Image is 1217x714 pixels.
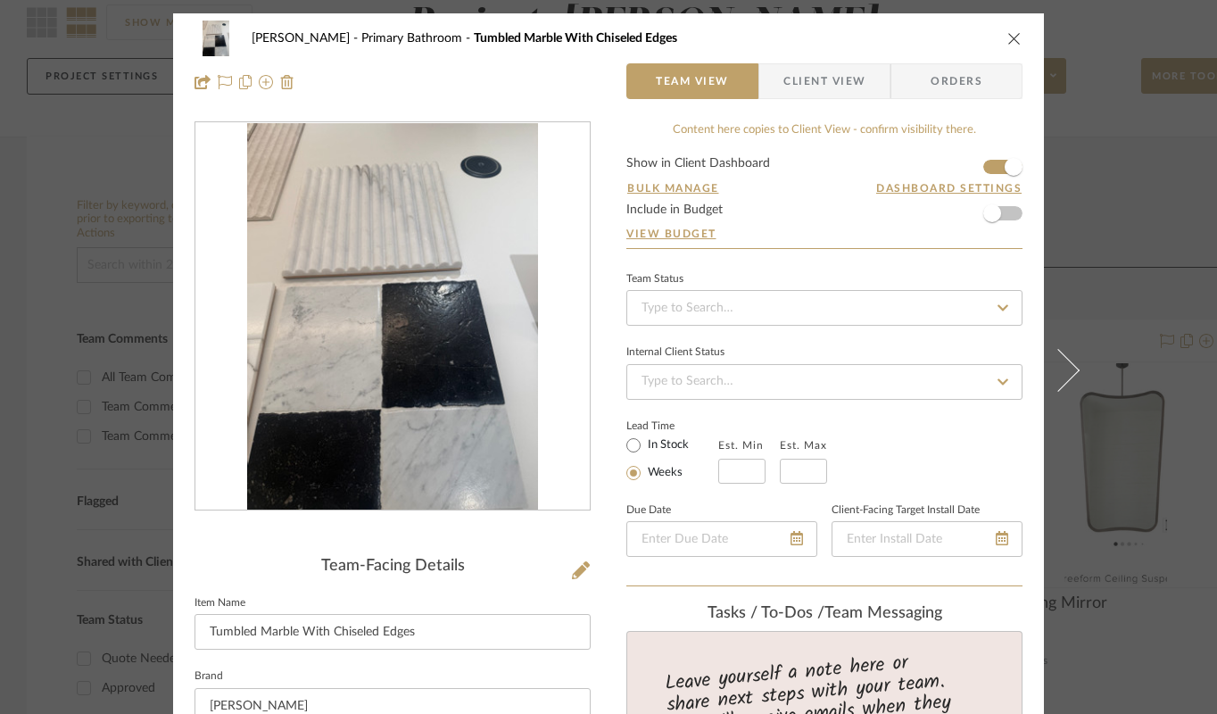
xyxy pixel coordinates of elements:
img: 002727f1-1407-4eb9-b502-39ba8ed7c893_436x436.jpg [247,123,538,511]
a: View Budget [626,227,1022,241]
button: Dashboard Settings [875,180,1022,196]
div: Internal Client Status [626,348,724,357]
button: Bulk Manage [626,180,720,196]
input: Type to Search… [626,290,1022,326]
div: Team-Facing Details [195,557,591,577]
span: Team View [656,63,729,99]
label: Est. Min [718,439,764,452]
span: Orders [911,63,1002,99]
span: Tasks / To-Dos / [708,605,824,621]
input: Enter Install Date [832,521,1022,557]
mat-radio-group: Select item type [626,434,718,484]
span: Primary Bathroom [361,32,474,45]
label: In Stock [644,437,689,453]
div: Team Status [626,275,683,284]
div: 0 [195,123,590,511]
span: [PERSON_NAME] [252,32,361,45]
span: Client View [783,63,865,99]
label: Item Name [195,599,245,608]
label: Brand [195,672,223,681]
label: Client-Facing Target Install Date [832,506,980,515]
label: Est. Max [780,439,827,452]
img: 002727f1-1407-4eb9-b502-39ba8ed7c893_48x40.jpg [195,21,237,56]
div: Content here copies to Client View - confirm visibility there. [626,121,1022,139]
input: Enter Item Name [195,614,591,650]
div: team Messaging [626,604,1022,624]
input: Type to Search… [626,364,1022,400]
img: Remove from project [280,75,294,89]
label: Lead Time [626,418,718,434]
input: Enter Due Date [626,521,817,557]
span: Tumbled Marble With Chiseled Edges [474,32,677,45]
label: Due Date [626,506,671,515]
label: Weeks [644,465,683,481]
button: close [1006,30,1022,46]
